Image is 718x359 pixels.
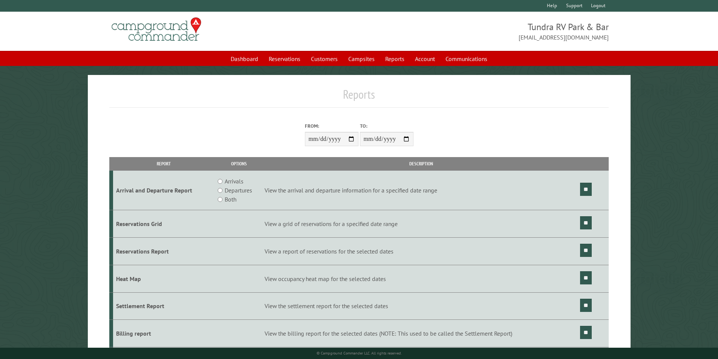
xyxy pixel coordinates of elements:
[381,52,409,66] a: Reports
[264,52,305,66] a: Reservations
[113,320,214,347] td: Billing report
[441,52,492,66] a: Communications
[344,52,379,66] a: Campsites
[263,210,579,238] td: View a grid of reservations for a specified date range
[109,87,609,108] h1: Reports
[113,171,214,210] td: Arrival and Departure Report
[214,157,263,170] th: Options
[226,52,263,66] a: Dashboard
[317,351,402,356] small: © Campground Commander LLC. All rights reserved.
[359,21,609,42] span: Tundra RV Park & Bar [EMAIL_ADDRESS][DOMAIN_NAME]
[113,292,214,320] td: Settlement Report
[109,15,204,44] img: Campground Commander
[225,195,236,204] label: Both
[263,237,579,265] td: View a report of reservations for the selected dates
[113,157,214,170] th: Report
[113,265,214,292] td: Heat Map
[305,122,358,130] label: From:
[360,122,413,130] label: To:
[263,171,579,210] td: View the arrival and departure information for a specified date range
[263,157,579,170] th: Description
[225,177,243,186] label: Arrivals
[410,52,439,66] a: Account
[263,292,579,320] td: View the settlement report for the selected dates
[113,237,214,265] td: Reservations Report
[225,186,252,195] label: Departures
[113,210,214,238] td: Reservations Grid
[306,52,342,66] a: Customers
[263,265,579,292] td: View occupancy heat map for the selected dates
[263,320,579,347] td: View the billing report for the selected dates (NOTE: This used to be called the Settlement Report)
